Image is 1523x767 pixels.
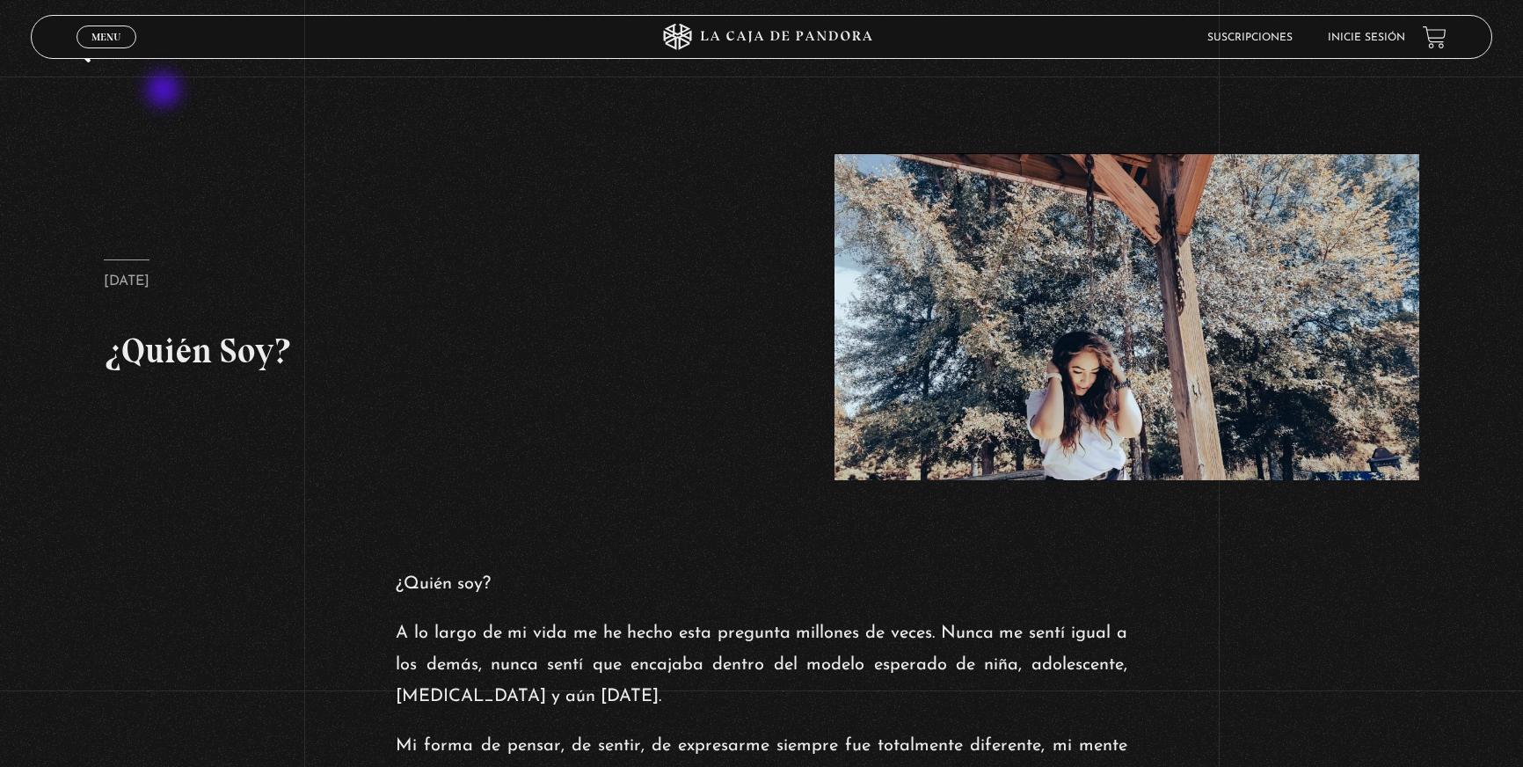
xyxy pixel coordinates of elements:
p: ¿Quién soy? [396,568,1126,600]
span: Cerrar [85,47,127,59]
span: Menu [91,32,120,42]
p: A lo largo de mi vida me he hecho esta pregunta millones de veces. Nunca me sentí igual a los dem... [396,617,1126,712]
h2: ¿Quién Soy? [104,325,689,375]
a: Suscripciones [1207,33,1293,43]
p: [DATE] [104,259,149,295]
a: Inicie sesión [1328,33,1405,43]
a: View your shopping cart [1423,26,1446,49]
